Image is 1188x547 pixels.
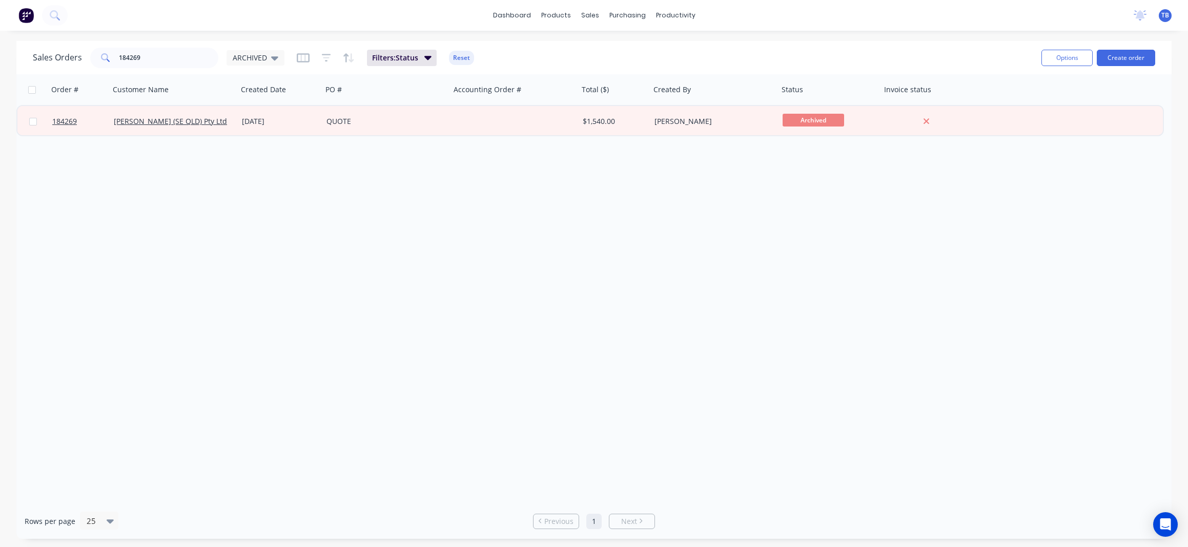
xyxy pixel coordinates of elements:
[884,85,931,95] div: Invoice status
[449,51,474,65] button: Reset
[782,85,803,95] div: Status
[1153,512,1178,537] div: Open Intercom Messenger
[651,8,701,23] div: productivity
[52,106,114,137] a: 184269
[783,114,844,127] span: Archived
[621,516,637,527] span: Next
[529,514,659,529] ul: Pagination
[114,116,227,126] a: [PERSON_NAME] (SE QLD) Pty Ltd
[1161,11,1169,20] span: TB
[544,516,573,527] span: Previous
[33,53,82,62] h1: Sales Orders
[25,516,75,527] span: Rows per page
[582,85,609,95] div: Total ($)
[653,85,691,95] div: Created By
[1097,50,1155,66] button: Create order
[604,8,651,23] div: purchasing
[325,85,342,95] div: PO #
[242,116,318,127] div: [DATE]
[534,516,579,527] a: Previous page
[576,8,604,23] div: sales
[372,53,418,63] span: Filters: Status
[609,516,654,527] a: Next page
[51,85,78,95] div: Order #
[119,48,219,68] input: Search...
[583,116,643,127] div: $1,540.00
[241,85,286,95] div: Created Date
[454,85,521,95] div: Accounting Order #
[367,50,437,66] button: Filters:Status
[586,514,602,529] a: Page 1 is your current page
[536,8,576,23] div: products
[18,8,34,23] img: Factory
[654,116,768,127] div: [PERSON_NAME]
[326,116,440,127] div: QUOTE
[488,8,536,23] a: dashboard
[1041,50,1093,66] button: Options
[52,116,77,127] span: 184269
[113,85,169,95] div: Customer Name
[233,52,267,63] span: ARCHIVED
